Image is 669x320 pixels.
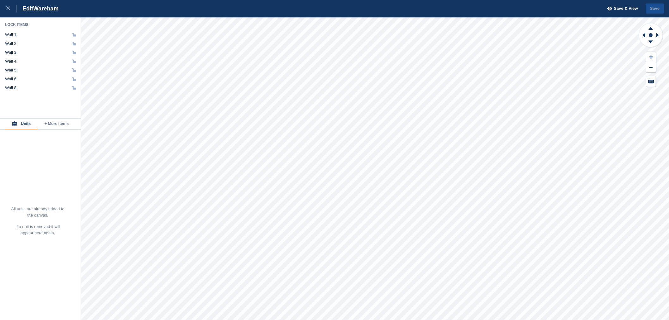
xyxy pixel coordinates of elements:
button: Units [5,119,38,129]
button: + More Items [38,119,76,129]
p: All units are already added to the canvas. [11,206,65,218]
div: Wall 8 [5,85,16,90]
div: Wall 5 [5,68,16,73]
div: Wall 4 [5,59,16,64]
div: Wall 6 [5,77,16,82]
button: Keyboard Shortcuts [646,76,656,87]
div: Wall 1 [5,32,16,37]
div: Wall 3 [5,50,16,55]
span: Save & View [614,5,638,12]
div: Edit Wareham [17,5,58,12]
p: If a unit is removed it will appear here again. [11,224,65,236]
button: Zoom Out [646,62,656,73]
button: Zoom In [646,52,656,62]
button: Save [646,3,664,14]
div: Wall 2 [5,41,16,46]
button: Save & View [604,3,638,14]
div: Lock Items [5,22,76,27]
